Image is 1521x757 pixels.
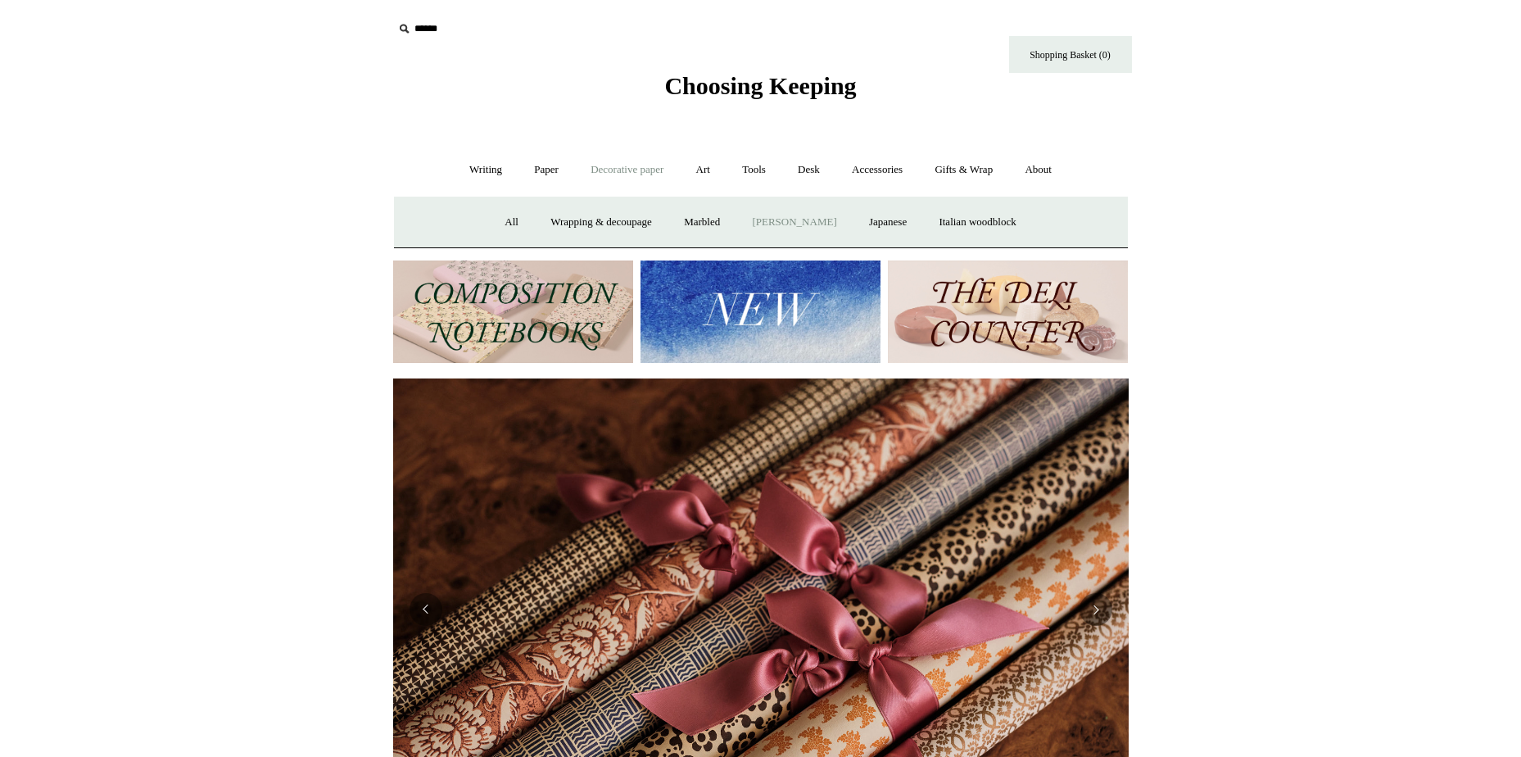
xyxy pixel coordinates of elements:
img: 202302 Composition ledgers.jpg__PID:69722ee6-fa44-49dd-a067-31375e5d54ec [393,261,633,363]
a: Writing [455,148,517,192]
span: Choosing Keeping [664,72,856,99]
button: Previous [410,593,442,626]
a: Desk [783,148,835,192]
a: Choosing Keeping [664,85,856,97]
a: Art [681,148,725,192]
button: Next [1080,593,1112,626]
a: Decorative paper [576,148,678,192]
a: Shopping Basket (0) [1009,36,1132,73]
a: Tools [727,148,781,192]
a: Gifts & Wrap [920,148,1007,192]
a: Japanese [854,201,921,244]
a: Wrapping & decoupage [536,201,667,244]
a: Marbled [669,201,735,244]
a: Italian woodblock [924,201,1030,244]
a: Paper [519,148,573,192]
img: The Deli Counter [888,261,1128,363]
a: Accessories [837,148,917,192]
a: [PERSON_NAME] [737,201,851,244]
a: About [1010,148,1066,192]
img: New.jpg__PID:f73bdf93-380a-4a35-bcfe-7823039498e1 [641,261,880,363]
a: All [490,201,533,244]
